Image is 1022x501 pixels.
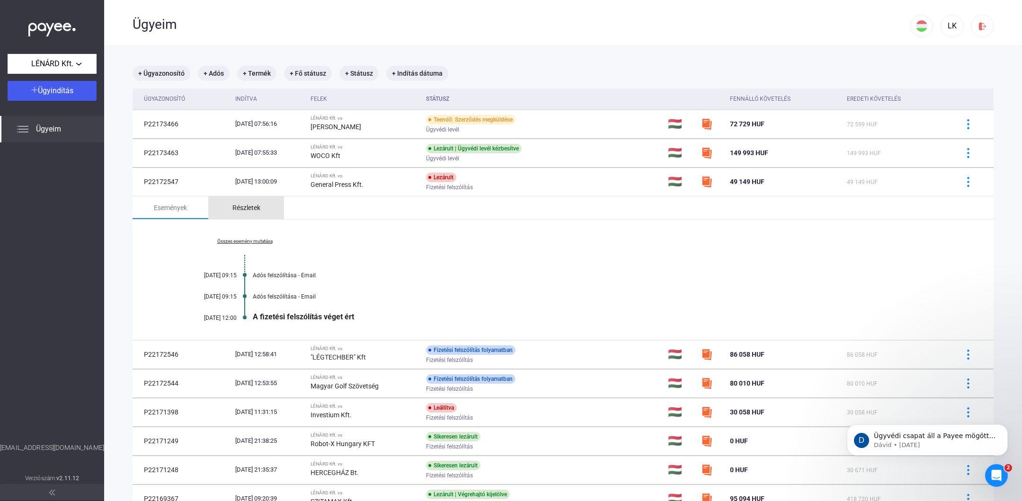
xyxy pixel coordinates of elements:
span: 149 993 HUF [730,149,768,157]
div: Események [154,202,187,213]
div: Adós felszólítása - Email [253,293,946,300]
strong: Magyar Golf Szövetség [311,382,379,390]
img: list.svg [17,123,28,135]
span: 80 010 HUF [730,379,764,387]
div: Fennálló követelés [730,93,839,105]
td: P22171249 [133,427,231,455]
img: more-blue [963,378,973,388]
span: Fizetési felszólítás [426,470,473,481]
span: Ügyindítás [38,86,73,95]
img: szamlazzhu-mini [701,147,712,158]
mat-chip: + Adós [198,66,230,81]
mat-chip: + Státusz [339,66,379,81]
div: LÉNÁRD Kft. vs [311,115,418,121]
button: logout-red [971,15,994,37]
div: [DATE] 12:58:41 [235,350,303,359]
div: LK [944,20,960,32]
span: Fizetési felszólítás [426,383,473,395]
span: Fizetési felszólítás [426,412,473,423]
span: 2 [1004,464,1012,472]
div: Adós felszólítása - Email [253,272,946,279]
img: more-blue [963,119,973,129]
span: Ügyvédi levél [426,153,459,164]
div: LÉNÁRD Kft. vs [311,432,418,438]
div: Részletek [232,202,260,213]
span: 49 149 HUF [847,179,878,185]
img: arrow-double-left-grey.svg [49,490,55,495]
td: 🇭🇺 [664,167,697,196]
a: Összes esemény mutatása [180,238,310,244]
button: more-blue [958,114,978,134]
button: LÉNÁRD Kft. [8,54,97,74]
img: szamlazzhu-mini [701,406,712,418]
div: Eredeti követelés [847,93,946,105]
td: P22172546 [133,340,231,369]
strong: General Press Kft. [311,181,364,188]
button: LK [941,15,963,37]
span: Fizetési felszólítás [426,182,473,193]
span: 0 HUF [730,466,748,474]
div: Felek [311,93,418,105]
img: more-blue [963,148,973,158]
div: Felek [311,93,327,105]
span: 49 149 HUF [730,178,764,185]
span: 149 993 HUF [847,150,881,157]
span: 86 058 HUF [730,351,764,358]
div: [DATE] 21:35:37 [235,465,303,475]
img: szamlazzhu-mini [701,349,712,360]
div: [DATE] 12:00 [180,315,237,321]
button: HU [910,15,933,37]
div: [DATE] 12:53:55 [235,378,303,388]
img: szamlazzhu-mini [701,464,712,475]
div: [DATE] 07:56:16 [235,119,303,129]
td: 🇭🇺 [664,340,697,369]
mat-chip: + Fő státusz [284,66,332,81]
td: P22172547 [133,167,231,196]
div: [DATE] 07:55:33 [235,148,303,158]
div: Fizetési felszólítás folyamatban [426,374,515,384]
img: szamlazzhu-mini [701,118,712,130]
span: Ügyeim [36,123,61,135]
img: szamlazzhu-mini [701,176,712,187]
div: Lezárult | Ügyvédi levél kézbesítve [426,144,522,153]
div: LÉNÁRD Kft. vs [311,404,418,409]
strong: Robot-X Hungary KFT [311,440,375,448]
span: 80 010 HUF [847,380,878,387]
div: Ügyazonosító [144,93,185,105]
td: P22171398 [133,398,231,426]
div: Eredeti követelés [847,93,901,105]
td: 🇭🇺 [664,110,697,138]
td: P22173466 [133,110,231,138]
img: plus-white.svg [31,87,38,93]
div: Leállítva [426,403,457,413]
div: Indítva [235,93,303,105]
iframe: Intercom live chat [985,464,1008,487]
div: LÉNÁRD Kft. vs [311,375,418,380]
div: Lezárult | Végrehajtó kijelölve [426,490,510,499]
mat-chip: + Ügyazonosító [133,66,190,81]
div: Fizetési felszólítás folyamatban [426,345,515,355]
button: more-blue [958,402,978,422]
button: more-blue [958,143,978,163]
mat-chip: + Indítás dátuma [386,66,448,81]
td: 🇭🇺 [664,139,697,167]
td: 🇭🇺 [664,369,697,397]
td: P22172544 [133,369,231,397]
strong: [PERSON_NAME] [311,123,361,131]
div: Sikeresen lezárult [426,461,480,470]
button: more-blue [958,172,978,192]
strong: Investium Kft. [311,411,352,419]
div: [DATE] 09:15 [180,272,237,279]
img: white-payee-white-dot.svg [28,18,76,37]
td: 🇭🇺 [664,398,697,426]
td: P22173463 [133,139,231,167]
button: Ügyindítás [8,81,97,101]
div: Teendő: Szerződés megküldése [426,115,515,124]
span: Ügyvédi levél [426,124,459,135]
mat-chip: + Termék [237,66,276,81]
span: 72 599 HUF [847,121,878,128]
span: 30 058 HUF [730,408,764,416]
